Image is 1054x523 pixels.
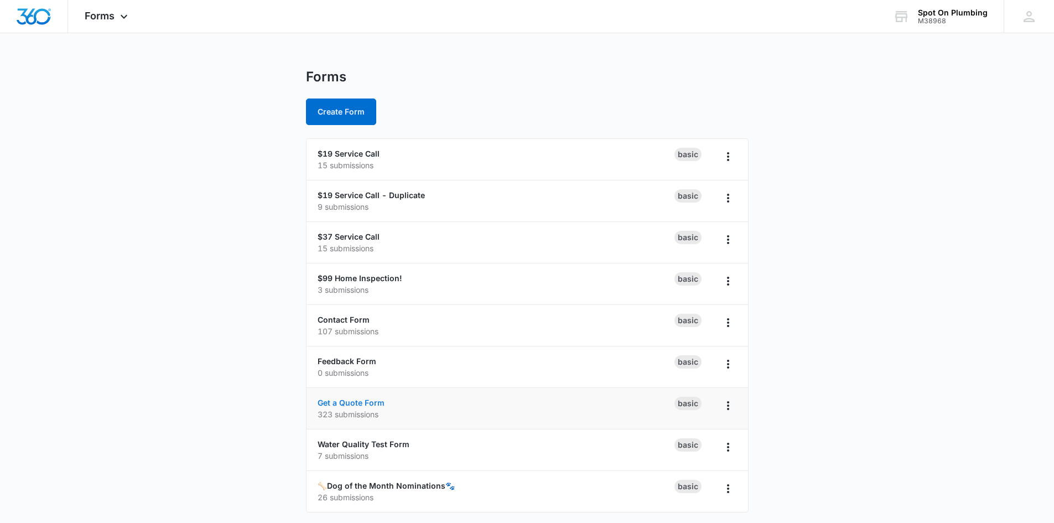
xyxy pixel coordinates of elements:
div: Basic [674,438,702,452]
p: 15 submissions [318,242,674,254]
p: 26 submissions [318,491,674,503]
div: Basic [674,397,702,410]
a: Feedback Form [318,356,376,366]
div: account name [918,8,988,17]
p: 7 submissions [318,450,674,462]
button: Overflow Menu [719,272,737,290]
a: $99 Home Inspection! [318,273,402,283]
a: $37 Service Call [318,232,380,241]
a: Contact Form [318,315,370,324]
p: 323 submissions [318,408,674,420]
div: Basic [674,355,702,369]
button: Overflow Menu [719,189,737,207]
div: Basic [674,231,702,244]
button: Create Form [306,99,376,125]
a: Water Quality Test Form [318,439,409,449]
p: 9 submissions [318,201,674,213]
div: Basic [674,189,702,203]
a: 🦴Dog of the Month Nominations🐾 [318,481,455,490]
button: Overflow Menu [719,231,737,248]
a: $19 Service Call - Duplicate [318,190,425,200]
span: Forms [85,10,115,22]
a: $19 Service Call [318,149,380,158]
a: Get a Quote Form [318,398,385,407]
button: Overflow Menu [719,397,737,415]
button: Overflow Menu [719,314,737,332]
p: 107 submissions [318,325,674,337]
div: Basic [674,314,702,327]
div: account id [918,17,988,25]
div: Basic [674,272,702,286]
button: Overflow Menu [719,480,737,498]
button: Overflow Menu [719,148,737,165]
button: Overflow Menu [719,355,737,373]
p: 3 submissions [318,284,674,296]
h1: Forms [306,69,346,85]
div: Basic [674,480,702,493]
button: Overflow Menu [719,438,737,456]
p: 0 submissions [318,367,674,379]
p: 15 submissions [318,159,674,171]
div: Basic [674,148,702,161]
